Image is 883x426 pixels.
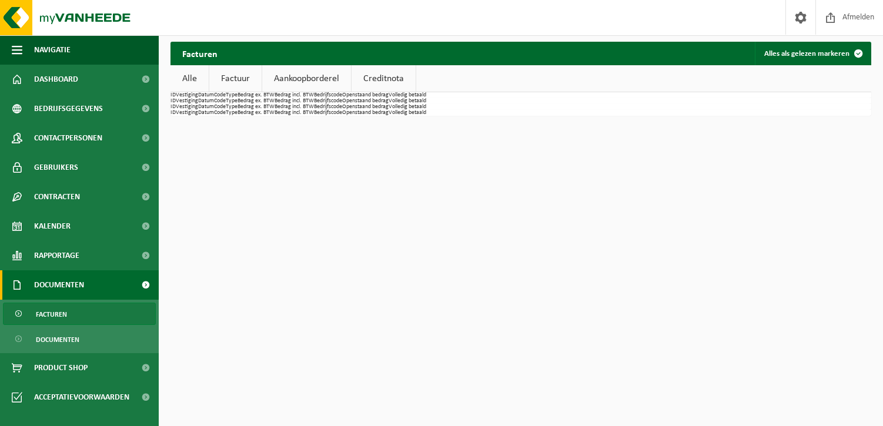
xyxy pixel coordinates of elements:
th: Datum [198,92,214,98]
th: Bedrag ex. BTW [238,92,275,98]
th: Bedrijfscode [314,92,342,98]
th: Bedrag incl. BTW [275,98,314,104]
span: Gebruikers [34,153,78,182]
th: Volledig betaald [389,98,426,104]
span: Contactpersonen [34,123,102,153]
th: Openstaand bedrag [342,98,389,104]
span: Acceptatievoorwaarden [34,383,129,412]
th: Type [226,104,238,110]
a: Facturen [3,303,156,325]
th: Bedrag ex. BTW [238,104,275,110]
th: Bedrijfscode [314,104,342,110]
th: Datum [198,98,214,104]
span: Documenten [34,270,84,300]
a: Creditnota [352,65,416,92]
th: Bedrijfscode [314,98,342,104]
th: Openstaand bedrag [342,110,389,116]
a: Alle [170,65,209,92]
span: Navigatie [34,35,71,65]
a: Aankoopborderel [262,65,351,92]
th: Bedrijfscode [314,110,342,116]
th: Code [214,104,226,110]
th: Type [226,92,238,98]
th: Code [214,98,226,104]
span: Rapportage [34,241,79,270]
span: Documenten [36,328,79,351]
th: Vestiging [176,104,198,110]
th: Bedrag incl. BTW [275,110,314,116]
th: Code [214,92,226,98]
a: Factuur [209,65,262,92]
span: Dashboard [34,65,78,94]
h2: Facturen [170,42,229,65]
th: Bedrag ex. BTW [238,110,275,116]
th: Vestiging [176,98,198,104]
th: Bedrag ex. BTW [238,98,275,104]
th: Type [226,110,238,116]
span: Kalender [34,212,71,241]
th: Volledig betaald [389,104,426,110]
th: Vestiging [176,92,198,98]
th: Volledig betaald [389,110,426,116]
th: Bedrag incl. BTW [275,104,314,110]
th: Code [214,110,226,116]
th: Datum [198,104,214,110]
th: Openstaand bedrag [342,104,389,110]
th: Vestiging [176,110,198,116]
th: Datum [198,110,214,116]
span: Product Shop [34,353,88,383]
th: ID [170,110,176,116]
th: Bedrag incl. BTW [275,92,314,98]
a: Documenten [3,328,156,350]
span: Bedrijfsgegevens [34,94,103,123]
th: ID [170,92,176,98]
span: Facturen [36,303,67,326]
th: Volledig betaald [389,92,426,98]
th: Type [226,98,238,104]
th: Openstaand bedrag [342,92,389,98]
th: ID [170,104,176,110]
span: Contracten [34,182,80,212]
button: Alles als gelezen markeren [755,42,870,65]
th: ID [170,98,176,104]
